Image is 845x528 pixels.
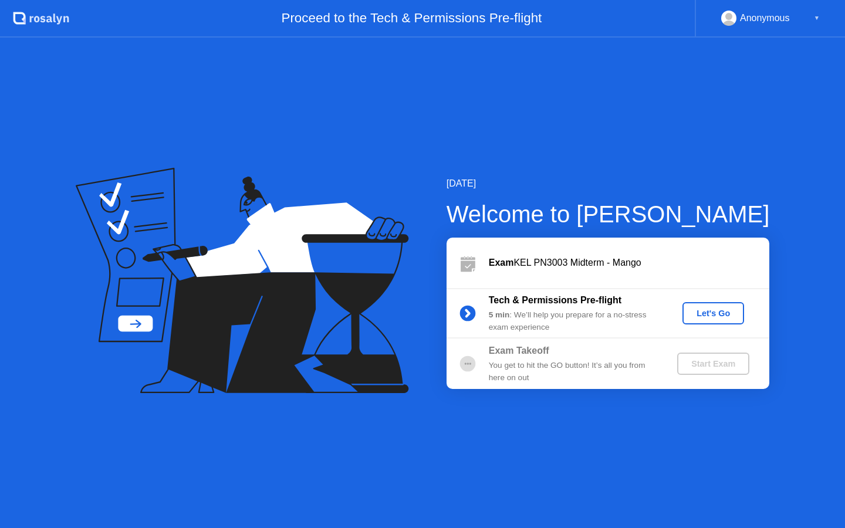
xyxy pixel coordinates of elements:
div: Welcome to [PERSON_NAME] [447,197,770,232]
div: Anonymous [740,11,790,26]
div: Let's Go [687,309,739,318]
button: Let's Go [682,302,744,324]
button: Start Exam [677,353,749,375]
b: Exam Takeoff [489,346,549,356]
div: Start Exam [682,359,745,368]
b: Tech & Permissions Pre-flight [489,295,621,305]
b: Exam [489,258,514,268]
b: 5 min [489,310,510,319]
div: You get to hit the GO button! It’s all you from here on out [489,360,658,384]
div: KEL PN3003 Midterm - Mango [489,256,769,270]
div: [DATE] [447,177,770,191]
div: ▼ [814,11,820,26]
div: : We’ll help you prepare for a no-stress exam experience [489,309,658,333]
